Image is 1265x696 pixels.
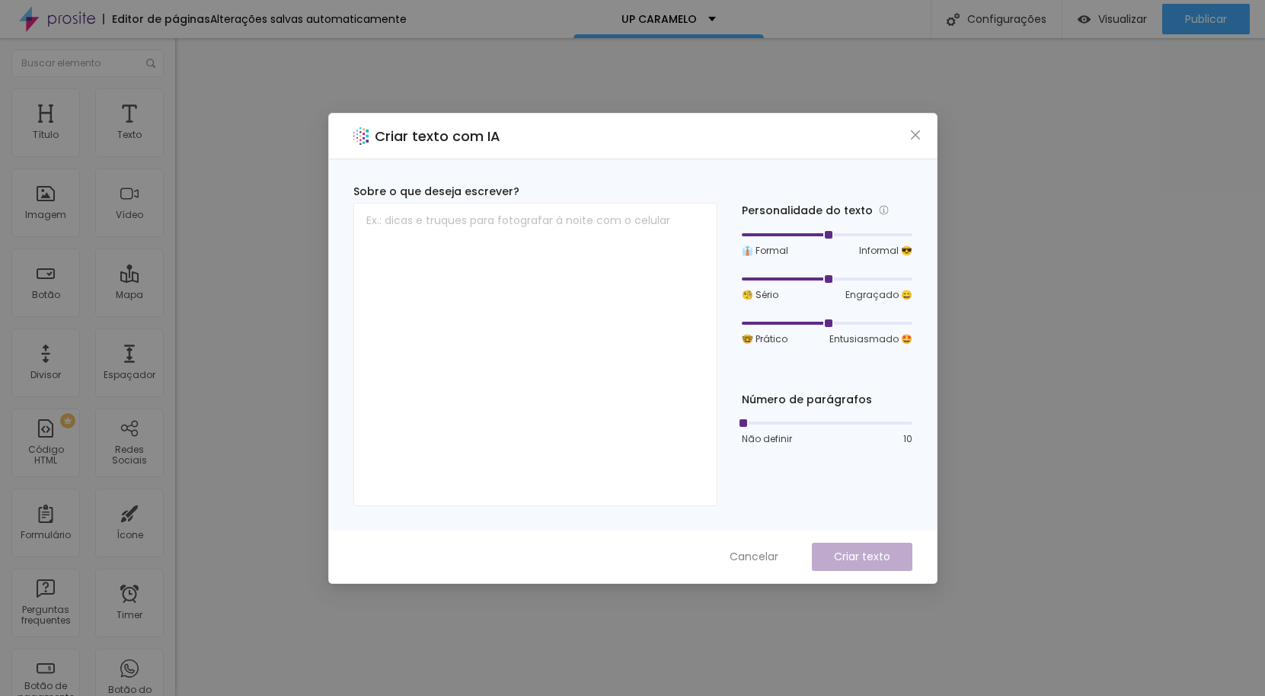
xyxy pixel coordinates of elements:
[742,392,912,408] div: Número de parágrafos
[15,444,75,467] div: Código HTML
[21,530,71,540] div: Formulário
[812,543,912,571] button: Criar texto
[742,244,788,258] span: 👔 Formal
[99,444,159,467] div: Redes Sociais
[903,432,912,446] span: 10
[742,202,912,220] div: Personalidade do texto
[829,332,912,346] span: Entusiasmado 🤩
[103,14,210,24] div: Editor de páginas
[1062,4,1162,34] button: Visualizar
[117,610,142,621] div: Timer
[1078,13,1091,26] img: view-1.svg
[210,14,407,24] div: Alterações salvas automaticamente
[25,210,66,220] div: Imagem
[33,130,59,140] div: Título
[104,370,155,380] div: Espaçador
[117,530,143,540] div: Ícone
[32,290,60,300] div: Botão
[742,332,787,346] span: 🤓 Prático
[1098,13,1147,25] span: Visualizar
[845,288,912,302] span: Engraçado 😄
[714,543,794,571] button: Cancelar
[621,14,697,24] p: UP CARAMELO
[730,549,778,565] span: Cancelar
[175,38,1265,696] iframe: Editor
[30,370,61,380] div: Divisor
[947,13,960,26] img: Icone
[11,50,164,77] input: Buscar elemento
[909,129,922,141] span: close
[116,290,143,300] div: Mapa
[15,605,75,627] div: Perguntas frequentes
[1185,13,1227,25] span: Publicar
[1162,4,1250,34] button: Publicar
[742,288,778,302] span: 🧐 Sério
[742,432,792,446] span: Não definir
[146,59,155,68] img: Icone
[353,184,717,200] div: Sobre o que deseja escrever?
[117,130,142,140] div: Texto
[116,210,143,220] div: Vídeo
[907,127,923,143] button: Close
[859,244,912,258] span: Informal 😎
[375,126,500,146] h2: Criar texto com IA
